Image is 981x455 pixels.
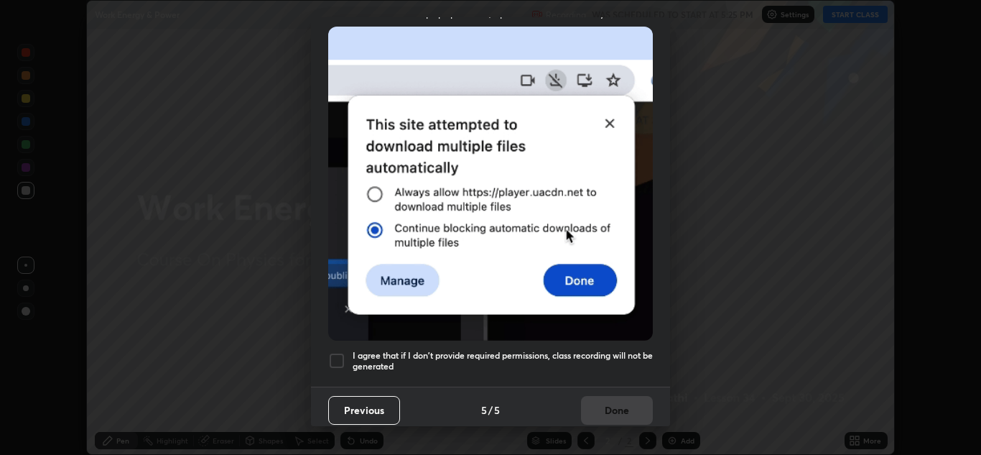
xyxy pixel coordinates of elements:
[494,403,500,418] h4: 5
[328,396,400,425] button: Previous
[353,350,653,372] h5: I agree that if I don't provide required permissions, class recording will not be generated
[481,403,487,418] h4: 5
[328,27,653,341] img: downloads-permission-blocked.gif
[488,403,493,418] h4: /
